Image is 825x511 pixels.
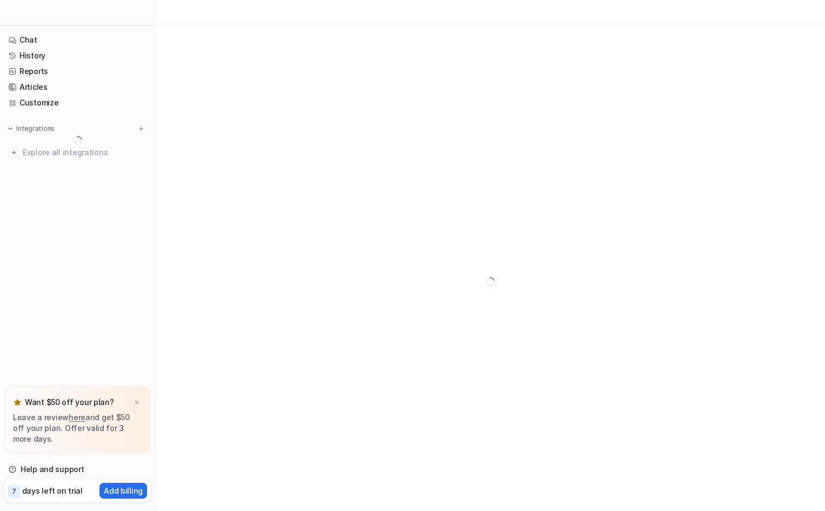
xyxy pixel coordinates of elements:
[4,462,151,477] a: Help and support
[134,399,140,406] img: x
[4,95,151,110] a: Customize
[104,485,143,496] p: Add billing
[16,124,55,133] p: Integrations
[6,125,14,132] img: expand menu
[9,147,19,158] img: explore all integrations
[4,64,151,79] a: Reports
[12,487,16,496] p: 7
[13,412,142,444] p: Leave a review and get $50 off your plan. Offer valid for 3 more days.
[4,48,151,63] a: History
[4,32,151,48] a: Chat
[4,123,58,134] button: Integrations
[22,485,83,496] p: days left on trial
[23,144,147,161] span: Explore all integrations
[25,397,114,408] p: Want $50 off your plan?
[13,398,22,407] img: star
[137,125,145,132] img: menu_add.svg
[4,145,151,160] a: Explore all integrations
[69,413,85,422] a: here
[99,483,147,499] button: Add billing
[4,79,151,95] a: Articles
